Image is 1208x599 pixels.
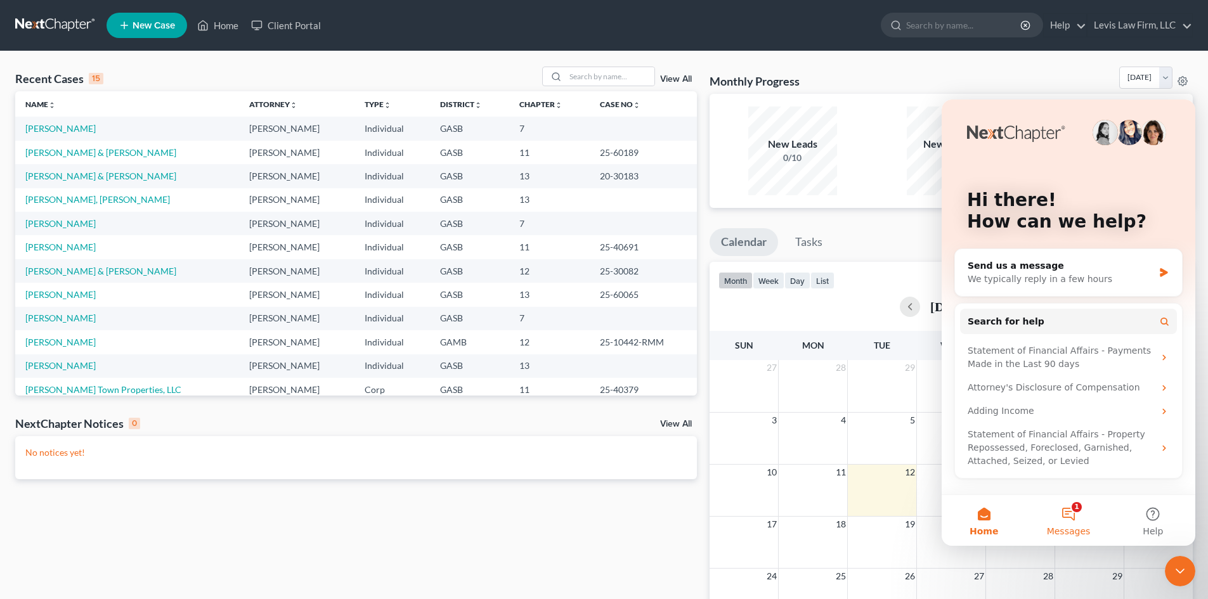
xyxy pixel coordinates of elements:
[239,117,354,140] td: [PERSON_NAME]
[354,283,430,306] td: Individual
[440,100,482,109] a: Districtunfold_more
[239,307,354,330] td: [PERSON_NAME]
[430,235,509,259] td: GASB
[904,569,916,584] span: 26
[509,307,590,330] td: 7
[1088,14,1192,37] a: Levis Law Firm, LLC
[239,235,354,259] td: [PERSON_NAME]
[25,218,96,229] a: [PERSON_NAME]
[770,413,778,428] span: 3
[89,73,103,84] div: 15
[909,413,916,428] span: 5
[907,151,996,164] div: 0/10
[354,212,430,235] td: Individual
[509,117,590,140] td: 7
[835,360,847,375] span: 28
[784,272,810,289] button: day
[25,289,96,300] a: [PERSON_NAME]
[509,188,590,212] td: 13
[191,14,245,37] a: Home
[810,272,835,289] button: list
[25,171,176,181] a: [PERSON_NAME] & [PERSON_NAME]
[249,100,297,109] a: Attorneyunfold_more
[519,100,562,109] a: Chapterunfold_more
[590,164,697,188] td: 20-30183
[430,188,509,212] td: GASB
[906,13,1022,37] input: Search by name...
[590,283,697,306] td: 25-60065
[660,420,692,428] a: View All
[633,101,640,109] i: unfold_more
[239,378,354,401] td: [PERSON_NAME]
[354,307,430,330] td: Individual
[509,259,590,283] td: 12
[354,235,430,259] td: Individual
[239,330,354,354] td: [PERSON_NAME]
[430,259,509,283] td: GASB
[765,465,778,480] span: 10
[15,71,103,86] div: Recent Cases
[430,307,509,330] td: GASB
[354,117,430,140] td: Individual
[590,141,697,164] td: 25-60189
[430,330,509,354] td: GAMB
[239,212,354,235] td: [PERSON_NAME]
[509,330,590,354] td: 12
[942,100,1195,546] iframe: Intercom live chat
[904,360,916,375] span: 29
[430,212,509,235] td: GASB
[25,147,176,158] a: [PERSON_NAME] & [PERSON_NAME]
[430,141,509,164] td: GASB
[840,413,847,428] span: 4
[907,137,996,151] div: New Clients
[835,465,847,480] span: 11
[765,360,778,375] span: 27
[25,312,96,323] a: [PERSON_NAME]
[354,354,430,378] td: Individual
[555,101,562,109] i: unfold_more
[509,235,590,259] td: 11
[590,330,697,354] td: 25-10442-RMM
[1165,556,1195,586] iframe: Intercom live chat
[354,164,430,188] td: Individual
[239,259,354,283] td: [PERSON_NAME]
[930,300,972,313] h2: [DATE]
[354,330,430,354] td: Individual
[25,100,56,109] a: Nameunfold_more
[748,137,837,151] div: New Leads
[835,517,847,532] span: 18
[718,272,753,289] button: month
[874,340,890,351] span: Tue
[1044,14,1086,37] a: Help
[25,337,96,347] a: [PERSON_NAME]
[25,360,96,371] a: [PERSON_NAME]
[904,517,916,532] span: 19
[474,101,482,109] i: unfold_more
[48,101,56,109] i: unfold_more
[509,354,590,378] td: 13
[710,74,800,89] h3: Monthly Progress
[566,67,654,86] input: Search by name...
[239,354,354,378] td: [PERSON_NAME]
[509,212,590,235] td: 7
[509,378,590,401] td: 11
[354,259,430,283] td: Individual
[430,378,509,401] td: GASB
[239,141,354,164] td: [PERSON_NAME]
